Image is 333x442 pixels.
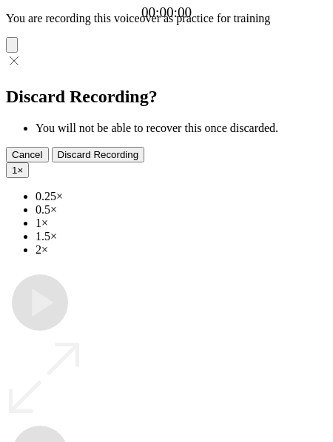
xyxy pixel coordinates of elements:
button: 1× [6,162,29,178]
li: 1× [36,217,327,230]
h2: Discard Recording? [6,87,327,107]
button: Discard Recording [52,147,145,162]
a: 00:00:00 [141,4,192,21]
li: 1.5× [36,230,327,243]
button: Cancel [6,147,49,162]
li: 2× [36,243,327,257]
li: You will not be able to recover this once discarded. [36,122,327,135]
li: 0.25× [36,190,327,203]
span: 1 [12,165,17,176]
p: You are recording this voiceover as practice for training [6,12,327,25]
li: 0.5× [36,203,327,217]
